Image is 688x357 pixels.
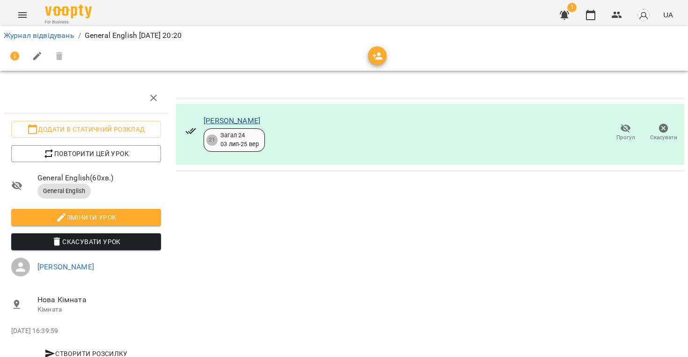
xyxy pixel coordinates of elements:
button: Скасувати [644,119,682,146]
p: Кімната [37,305,161,314]
span: General English ( 60 хв. ) [37,172,161,184]
button: UA [659,6,677,23]
li: / [78,30,81,41]
span: 1 [567,3,577,12]
div: 21 [206,134,218,146]
nav: breadcrumb [4,30,684,41]
span: Повторити цей урок [19,148,154,159]
button: Змінити урок [11,209,161,226]
div: Загал 24 03 лип - 25 вер [220,131,259,149]
span: For Business [45,19,92,25]
span: UA [663,10,673,20]
a: [PERSON_NAME] [204,116,260,125]
span: General English [37,187,91,195]
span: Прогул [616,134,635,141]
span: Змінити урок [19,212,154,223]
span: Нова Кімната [37,294,161,305]
button: Прогул [607,119,644,146]
p: [DATE] 16:39:59 [11,327,161,336]
p: General English [DATE] 20:20 [85,30,182,41]
a: [PERSON_NAME] [37,262,94,271]
img: avatar_s.png [637,8,650,22]
span: Скасувати Урок [19,236,154,247]
button: Menu [11,4,34,26]
img: Voopty Logo [45,5,92,18]
button: Скасувати Урок [11,233,161,250]
a: Журнал відвідувань [4,31,74,40]
button: Додати в статичний розклад [11,121,161,138]
span: Додати в статичний розклад [19,124,154,135]
span: Скасувати [650,134,677,141]
button: Повторити цей урок [11,145,161,162]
